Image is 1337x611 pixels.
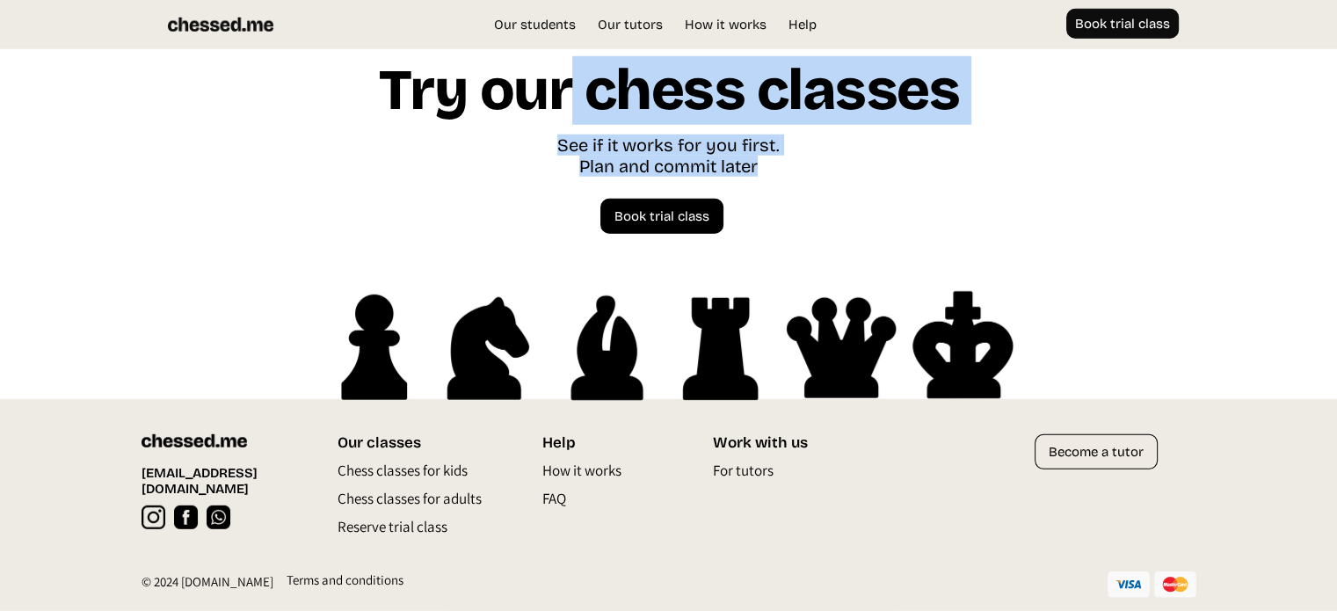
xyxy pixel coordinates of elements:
[338,434,490,452] div: Our classes
[1035,434,1158,469] a: Become a tutor
[780,16,825,33] a: Help
[712,461,773,489] a: For tutors
[287,571,403,598] div: Terms and conditions
[273,571,403,602] a: Terms and conditions
[142,573,273,600] div: © 2024 [DOMAIN_NAME]
[589,16,672,33] a: Our tutors
[1066,9,1179,39] a: Book trial class
[485,16,585,33] a: Our students
[542,434,668,452] div: Help
[676,16,775,33] a: How it works
[542,461,621,489] a: How it works
[557,135,780,181] div: See if it works for you first. Plan and commit later
[338,489,482,517] a: Chess classes for adults
[338,517,447,545] a: Reserve trial class
[600,199,723,234] a: Book trial class
[378,60,960,135] h1: Try our chess classes
[338,461,468,489] a: Chess classes for kids
[542,489,566,517] a: FAQ
[712,434,847,452] div: Work with us
[142,465,302,497] a: [EMAIL_ADDRESS][DOMAIN_NAME]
